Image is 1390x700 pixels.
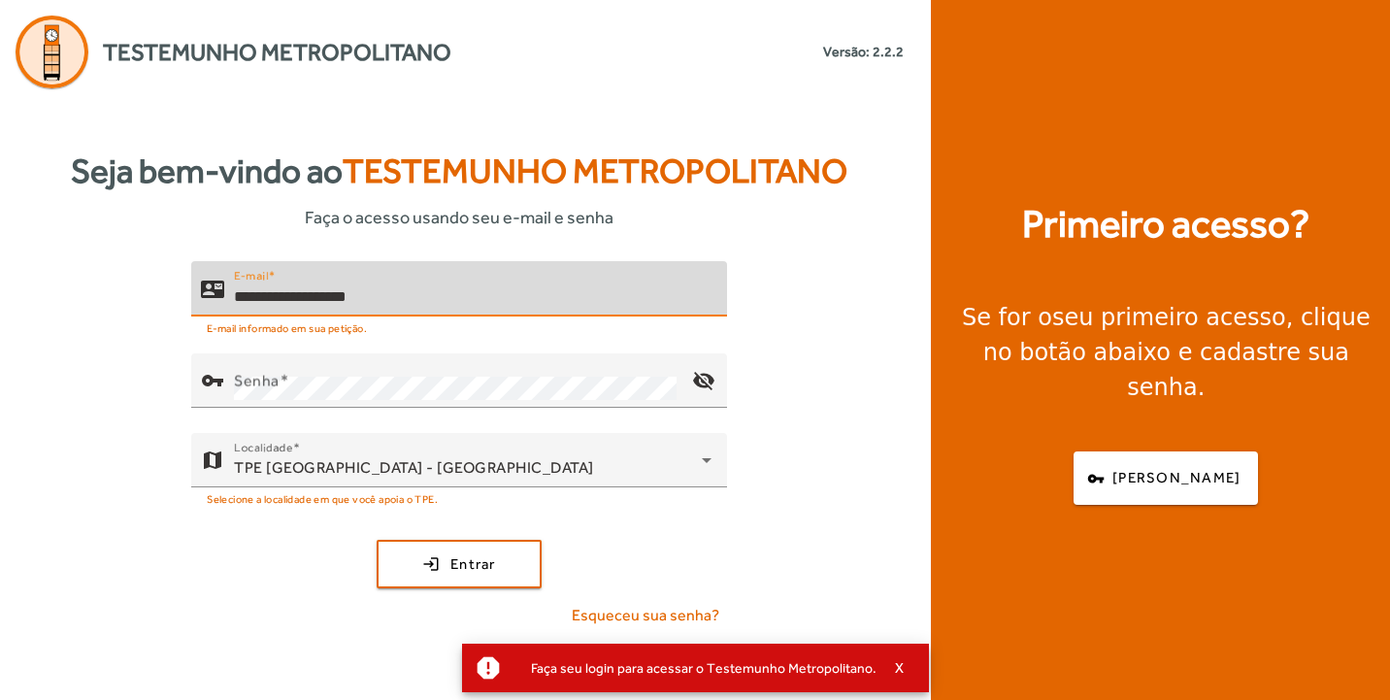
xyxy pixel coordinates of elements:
mat-label: Localidade [234,441,293,454]
img: Logo Agenda [16,16,88,88]
span: Esqueceu sua senha? [572,604,719,627]
mat-label: E-mail [234,269,268,283]
strong: Primeiro acesso? [1022,195,1309,253]
strong: seu primeiro acesso [1052,304,1286,331]
button: [PERSON_NAME] [1074,451,1258,505]
div: Se for o , clique no botão abaixo e cadastre sua senha. [954,300,1378,405]
strong: Seja bem-vindo ao [71,146,847,197]
span: [PERSON_NAME] [1112,467,1241,489]
mat-icon: report [474,653,503,683]
span: Entrar [450,553,496,576]
span: Faça o acesso usando seu e-mail e senha [305,204,613,230]
div: Faça seu login para acessar o Testemunho Metropolitano. [515,654,877,682]
mat-icon: vpn_key [201,369,224,392]
mat-icon: contact_mail [201,278,224,301]
small: Versão: 2.2.2 [823,42,904,62]
mat-label: Senha [234,372,280,390]
button: Entrar [377,540,542,588]
mat-hint: E-mail informado em sua petição. [207,317,367,338]
mat-icon: map [201,449,224,472]
mat-icon: visibility_off [680,357,727,404]
span: X [895,659,905,677]
span: Testemunho Metropolitano [103,35,451,70]
mat-hint: Selecione a localidade em que você apoia o TPE. [207,487,438,509]
button: X [877,659,925,677]
span: TPE [GEOGRAPHIC_DATA] - [GEOGRAPHIC_DATA] [234,458,594,477]
span: Testemunho Metropolitano [343,151,847,190]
